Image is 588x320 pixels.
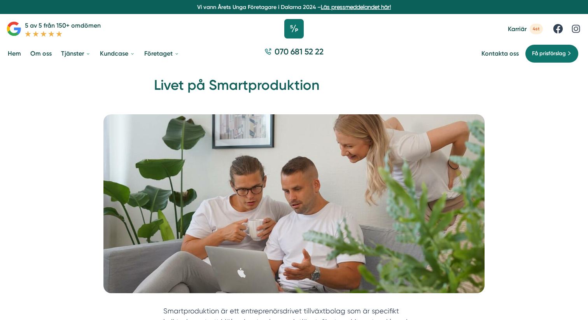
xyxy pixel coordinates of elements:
p: Vi vann Årets Unga Företagare i Dalarna 2024 – [3,3,585,11]
h1: Livet på Smartproduktion [154,76,434,101]
a: Företaget [143,44,181,63]
span: 4st [530,24,543,34]
img: Livet på Smartproduktion [103,114,485,293]
a: Läs pressmeddelandet här! [321,4,391,10]
span: Få prisförslag [532,49,566,58]
span: Karriär [508,25,527,33]
a: Karriär 4st [508,24,543,34]
a: Få prisförslag [525,44,579,63]
a: Hem [6,44,23,63]
p: 5 av 5 från 150+ omdömen [25,21,101,30]
span: 070 681 52 22 [275,46,324,57]
a: 070 681 52 22 [261,46,327,61]
a: Kundcase [98,44,136,63]
a: Tjänster [59,44,92,63]
a: Kontakta oss [481,50,519,57]
a: Om oss [29,44,53,63]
